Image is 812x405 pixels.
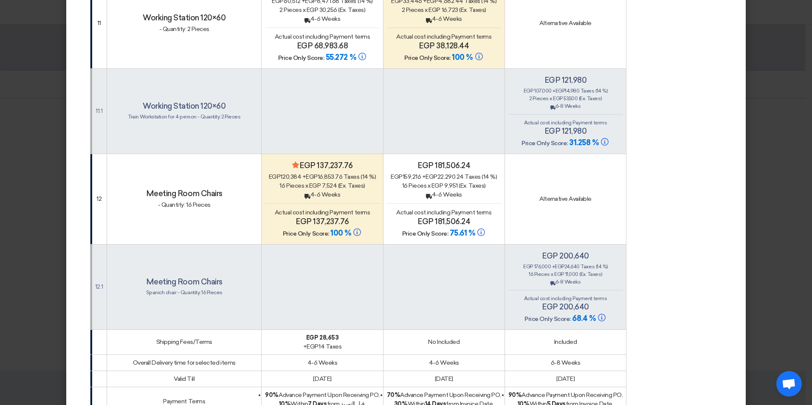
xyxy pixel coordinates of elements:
span: Advance Payment Upon Receiving PO, [508,391,623,399]
span: egp 7,524 [309,182,337,189]
span: (Ex. Taxes) [459,6,486,14]
span: 31.258 % [569,138,609,147]
span: Price Only Score: [278,54,324,62]
span: Actual cost including Payment terms [524,295,607,301]
span: egp 53,500 [553,96,578,101]
span: Spanich chair - Quantity: 16 Pieces [146,290,223,295]
h4: egp 121,980 [508,76,623,85]
span: Actual cost including Payment terms [275,209,370,216]
div: 120,384 + 16,853.76 Taxes (14 %) [265,172,379,181]
span: Pieces x [406,6,428,14]
td: Valid Till [107,371,262,387]
span: Pieces x [286,182,308,189]
span: egp 9,951 [431,182,458,189]
span: 2 [279,6,283,14]
h4: Meeting Room Chairs [110,277,258,287]
h4: Working Station 120×60 [110,13,258,22]
span: egp [524,88,533,94]
strong: 70% [387,391,400,399]
div: 6-8 Weeks [508,278,623,286]
span: Price Only Score: [404,54,451,62]
h4: egp 121,980 [508,127,623,136]
span: Actual cost including Payment terms [275,33,370,40]
span: egp [426,173,437,180]
td: [DATE] [262,371,383,387]
td: 6-8 Weeks [505,354,626,371]
h4: egp 137,237.76 [265,161,379,170]
span: (Ex. Taxes) [338,182,365,189]
div: Alternative Available [508,194,623,203]
span: 75.61 % [450,228,475,238]
span: Train Workstation for 4 person - Quantity: 2 Pieces [128,114,241,120]
div: 6-8 Weeks [508,102,623,110]
span: 2 [402,6,405,14]
td: 12.1 [90,244,107,329]
td: 4-6 Weeks [383,354,505,371]
div: 159,216 + 22,290.24 Taxes (14 %) [387,172,501,181]
td: Shipping Fees/Terms [107,329,262,354]
span: Advance Payment Upon Receiving PO, [265,391,379,399]
span: Price Only Score: [402,230,448,237]
span: 16 [279,182,285,189]
span: Actual cost including Payment terms [524,120,607,126]
span: (Ex. Taxes) [579,271,602,277]
span: 68.4 % [572,314,606,323]
span: Advance Payment Upon Receiving PO, [387,391,501,399]
div: 107,000 + 14,980 Taxes (14 %) [508,87,623,95]
strong: 90% [508,391,522,399]
span: Pieces x [284,6,305,14]
span: 100 % [452,53,473,62]
div: No Included [387,337,501,346]
span: - Quantity: 2 Pieces [159,25,209,33]
span: - Quantity: 16 Pieces [158,201,211,208]
span: Pieces x [409,182,430,189]
span: 100 % [330,228,351,238]
td: 11.1 [90,68,107,154]
a: Open chat [776,371,802,397]
span: egp [523,264,533,270]
div: 4-6 Weeks [265,14,379,23]
h4: egp 38,128.44 [387,41,501,51]
span: egp [391,173,403,180]
span: egp [306,173,318,180]
td: 4-6 Weeks [262,354,383,371]
h4: egp 137,237.76 [265,217,379,226]
span: Actual cost including Payment terms [396,209,491,216]
span: Price Only Score: [524,315,571,323]
span: egp [555,264,564,270]
div: Included [508,337,623,346]
div: Alternative Available [508,19,623,28]
span: egp 16,723 [429,6,458,14]
td: Overall Delivery time for selected items [107,354,262,371]
td: [DATE] [383,371,505,387]
h4: egp 181,506.24 [387,161,501,170]
span: Actual cost including Payment terms [396,33,491,40]
h4: Working Station 120×60 [110,101,258,111]
h4: egp 68,983.68 [265,41,379,51]
span: 16 [529,271,533,277]
div: 4-6 Weeks [387,14,501,23]
span: Pieces x [533,96,552,101]
div: 4-6 Weeks [265,190,379,199]
span: (Ex. Taxes) [459,182,486,189]
div: 4-6 Weeks [387,190,501,199]
span: 16 [402,182,408,189]
span: (Ex. Taxes) [338,6,365,14]
td: [DATE] [505,371,626,387]
span: egp [269,173,281,180]
span: Price Only Score: [522,140,568,147]
span: 2 [529,96,532,101]
h4: egp 181,506.24 [387,217,501,226]
span: Price Only Score: [283,230,329,237]
h4: Meeting Room Chairs [110,189,258,198]
h4: egp 200,640 [508,251,623,261]
strong: 90% [265,391,279,399]
h4: egp 200,640 [508,302,623,312]
td: 12 [90,154,107,244]
div: 176,000 + 24,640 Taxes (14 %) [508,263,623,270]
span: (Ex. Taxes) [579,96,602,101]
span: egp [555,88,565,94]
span: egp [307,343,319,350]
div: + 14 Taxes [265,342,379,351]
span: egp 11,000 [554,271,578,277]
